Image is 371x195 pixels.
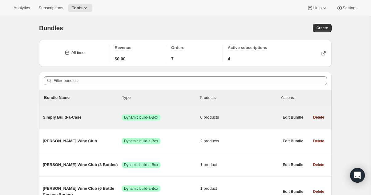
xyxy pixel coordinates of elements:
[39,25,63,31] span: Bundles
[122,95,200,101] div: Type
[309,160,328,169] button: Delete
[54,76,327,85] input: Filter bundles
[279,160,307,169] button: Edit Bundle
[281,95,327,101] div: Actions
[171,45,184,50] span: Orders
[343,6,357,10] span: Settings
[124,139,158,144] span: Dynamic build-a-Box
[68,4,92,12] button: Tools
[279,113,307,122] button: Edit Bundle
[124,162,158,167] span: Dynamic build-a-Box
[228,56,230,62] span: 4
[313,6,321,10] span: Help
[14,6,30,10] span: Analytics
[283,139,303,144] span: Edit Bundle
[279,137,307,145] button: Edit Bundle
[43,162,122,168] span: [PERSON_NAME] Wine Club (3 Bottles)
[71,50,85,56] div: All time
[124,115,158,120] span: Dynamic build-a-Box
[313,115,324,120] span: Delete
[171,56,174,62] span: 7
[200,138,279,144] span: 2 products
[313,189,324,194] span: Delete
[115,45,131,50] span: Revenue
[200,114,279,120] span: 0 products
[283,115,303,120] span: Edit Bundle
[72,6,83,10] span: Tools
[313,24,332,32] button: Create
[228,45,267,50] span: Active subscriptions
[309,113,328,122] button: Delete
[200,185,279,192] span: 1 product
[333,4,361,12] button: Settings
[43,138,122,144] span: [PERSON_NAME] Wine Club
[38,6,63,10] span: Subscriptions
[115,56,126,62] span: $0.00
[200,95,278,101] div: Products
[43,114,122,120] span: Simply Build-a-Case
[44,95,122,101] p: Bundle Name
[313,139,324,144] span: Delete
[10,4,34,12] button: Analytics
[317,26,328,30] span: Create
[200,162,279,168] span: 1 product
[283,162,303,167] span: Edit Bundle
[35,4,67,12] button: Subscriptions
[313,162,324,167] span: Delete
[309,137,328,145] button: Delete
[283,189,303,194] span: Edit Bundle
[350,168,365,183] div: Open Intercom Messenger
[303,4,331,12] button: Help
[124,186,158,191] span: Dynamic build-a-Box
